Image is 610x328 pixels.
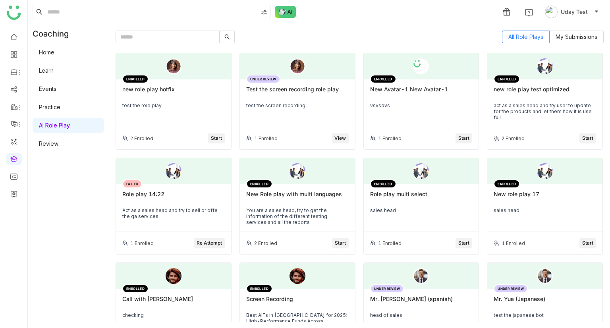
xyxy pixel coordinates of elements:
[122,284,149,293] div: ENROLLED
[370,207,473,213] div: sales head
[39,122,70,129] a: AI Role Play
[370,86,473,99] div: New Avatar-1 New Avatar-1
[194,238,225,248] button: Re Attempt
[246,295,349,309] div: Screen Recording
[537,58,553,74] img: 689300ffd8d78f14571ae75c
[197,239,222,247] span: Re Attempt
[246,207,349,225] div: You are a sales head, try to get the information of the different testing services and all the re...
[413,163,429,179] img: 68c94f1052e66838b9518aed
[413,268,429,284] img: male.png
[525,9,533,17] img: help.svg
[39,85,56,92] a: Events
[39,104,60,110] a: Practice
[456,133,472,143] button: Start
[254,135,278,141] div: 1 Enrolled
[290,163,305,179] img: 68c94f1052e66838b9518aed
[370,284,404,293] div: UNDER REVIEW
[39,67,54,74] a: Learn
[456,238,472,248] button: Start
[122,207,225,219] div: Act as a sales head and try to sell or offe the qa services
[122,102,225,108] div: test the role play
[508,33,543,40] span: All Role Plays
[579,133,596,143] button: Start
[582,135,593,142] span: Start
[290,268,305,284] img: 6891e6b463e656570aba9a5a
[130,240,154,246] div: 1 Enrolled
[502,240,525,246] div: 1 Enrolled
[370,191,473,204] div: Role play multi select
[254,240,277,246] div: 2 Enrolled
[543,6,600,18] button: Uday Test
[370,312,473,318] div: head of sales
[275,6,296,18] img: ask-buddy-normal.svg
[246,191,349,204] div: New Role play with multi languages
[502,135,525,141] div: 2 Enrolled
[413,58,429,74] img: 68c9481f52e66838b95152f1
[39,140,58,147] a: Review
[537,163,553,179] img: 689300ffd8d78f14571ae75c
[246,75,280,83] div: UNDER REVIEW
[335,239,346,247] span: Start
[494,284,528,293] div: UNDER REVIEW
[246,284,272,293] div: ENROLLED
[494,312,596,318] div: test the japanese bot
[556,33,597,40] span: My Submissions
[122,86,225,99] div: new role play hotfix
[261,9,267,15] img: search-type.svg
[494,75,520,83] div: ENROLLED
[458,239,469,247] span: Start
[579,238,596,248] button: Start
[211,135,222,142] span: Start
[494,86,596,99] div: new role play test optimized
[494,191,596,204] div: New role play 17
[545,6,558,18] img: avatar
[494,295,596,309] div: Mr. Yua (Japanese)
[537,268,553,284] img: male.png
[122,312,225,318] div: checking
[122,191,225,204] div: Role play 14:22
[370,295,473,309] div: Mr. [PERSON_NAME] (spanish)
[166,268,181,284] img: 6891e6b463e656570aba9a5a
[332,133,349,143] button: View
[28,24,81,43] div: Coaching
[494,102,596,120] div: act as a sales head and try user to update for the products and let them how it is use full
[7,6,21,20] img: logo
[246,179,272,188] div: ENROLLED
[378,135,402,141] div: 1 Enrolled
[246,86,349,99] div: Test the screen recording role play
[332,238,349,248] button: Start
[334,135,346,142] span: View
[39,49,54,56] a: Home
[370,102,473,108] div: vsvsdvs
[246,102,349,108] div: test the screen recording
[166,163,181,179] img: 68c94f1052e66838b9518aed
[561,8,588,16] span: Uday Test
[166,58,181,74] img: female.png
[122,179,142,188] div: FAILED
[122,295,225,309] div: Call with [PERSON_NAME]
[370,179,396,188] div: ENROLLED
[494,179,520,188] div: ENROLLED
[378,240,402,246] div: 1 Enrolled
[130,135,153,141] div: 2 Enrolled
[494,207,596,213] div: sales head
[458,135,469,142] span: Start
[370,75,396,83] div: ENROLLED
[582,239,593,247] span: Start
[290,58,305,74] img: female.png
[122,75,149,83] div: ENROLLED
[208,133,225,143] button: Start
